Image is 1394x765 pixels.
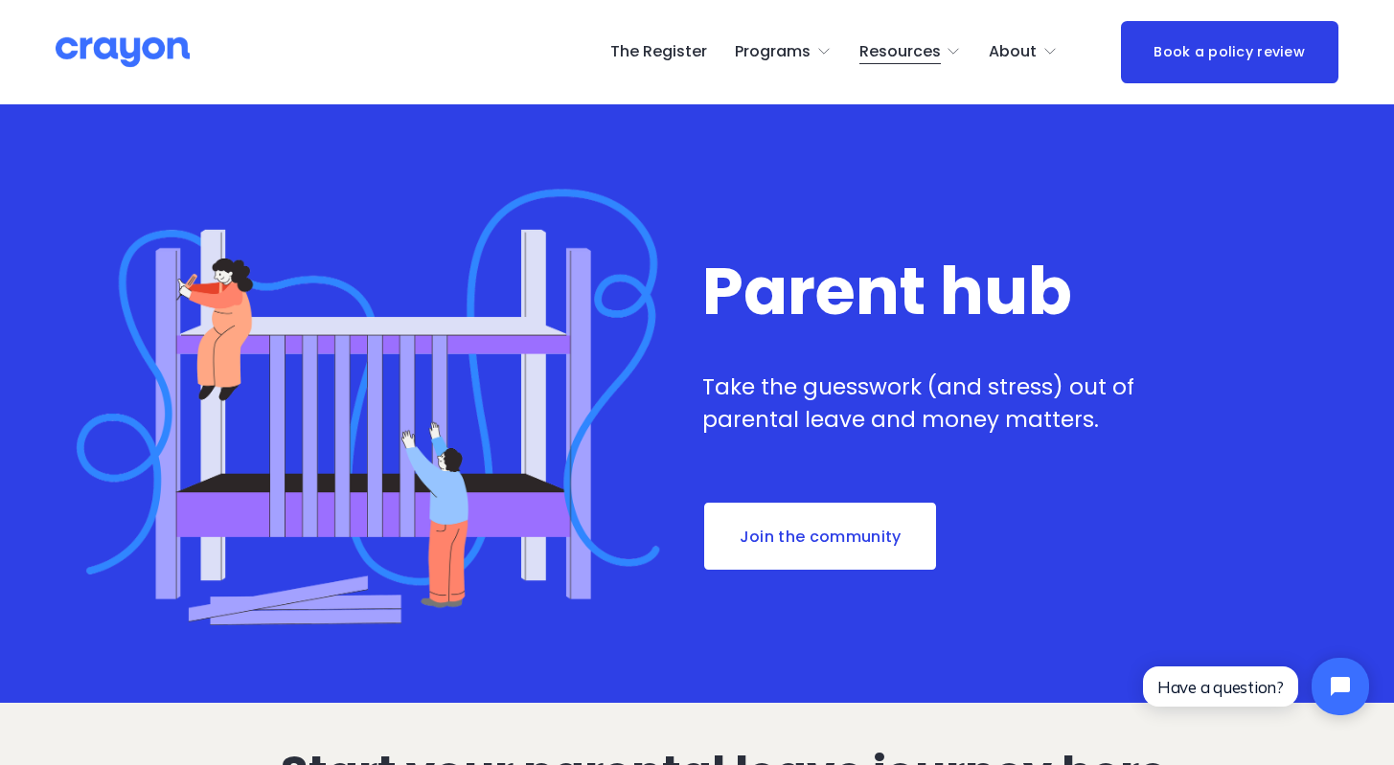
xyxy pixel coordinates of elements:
[1127,641,1385,731] iframe: Tidio Chat
[989,36,1058,67] a: folder dropdown
[859,36,962,67] a: folder dropdown
[610,36,707,67] a: The Register
[56,35,190,69] img: Crayon
[989,38,1037,66] span: About
[735,36,832,67] a: folder dropdown
[702,257,1230,326] h1: Parent hub
[702,501,938,572] a: Join the community
[702,371,1230,437] p: Take the guesswork (and stress) out of parental leave and money matters.
[859,38,941,66] span: Resources
[735,38,811,66] span: Programs
[1121,21,1338,83] a: Book a policy review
